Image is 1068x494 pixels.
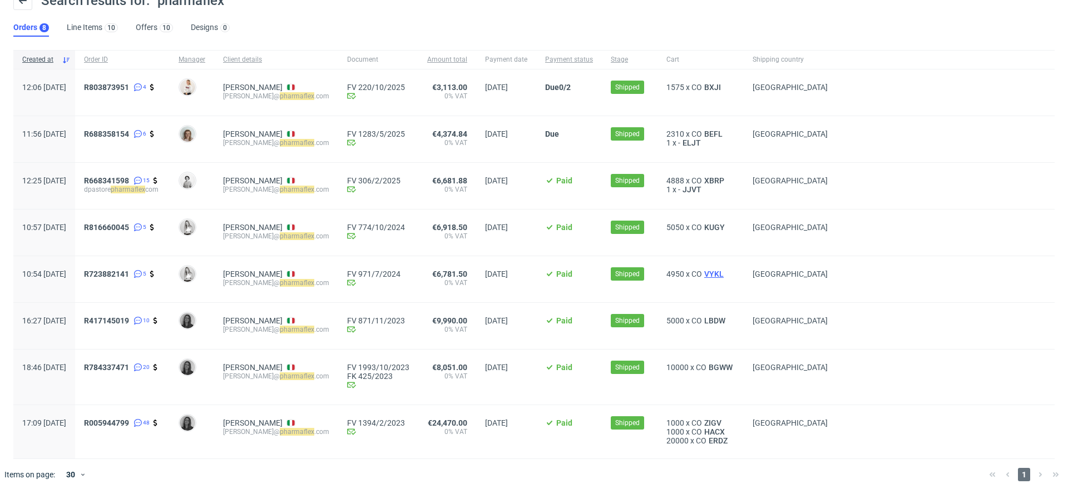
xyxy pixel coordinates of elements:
[131,363,150,372] a: 20
[432,270,467,278] span: €6,781.50
[1018,468,1030,481] span: 1
[753,316,828,325] span: [GEOGRAPHIC_DATA]
[84,363,129,372] span: R784337471
[556,316,572,325] span: Paid
[223,92,329,101] div: [PERSON_NAME]@ .com
[347,270,409,278] a: FV 971/7/2024
[611,55,649,64] span: Stage
[485,83,508,92] span: [DATE]
[427,232,467,241] span: 0% VAT
[706,436,730,445] span: ERDZ
[556,223,572,232] span: Paid
[84,176,129,185] span: R668341598
[280,279,314,287] mark: pharmaflex
[432,363,467,372] span: €8,051.00
[223,278,329,287] div: [PERSON_NAME]@ .com
[180,415,195,431] img: Mª Alicia Marín Pino
[427,92,467,101] span: 0% VAT
[347,372,409,381] a: FK 425/2023
[753,363,828,372] span: [GEOGRAPHIC_DATA]
[223,372,329,381] div: [PERSON_NAME]@ .com
[84,223,131,232] a: R816660045
[680,138,703,147] a: ELJT
[84,418,129,427] span: R005944799
[556,418,572,427] span: Paid
[143,316,150,325] span: 10
[131,223,146,232] a: 5
[666,138,735,147] div: x
[753,55,828,64] span: Shipping country
[280,326,314,333] mark: pharmaflex
[223,427,329,436] div: [PERSON_NAME]@ .com
[432,83,467,92] span: €3,113.00
[691,129,702,138] span: CO
[427,278,467,287] span: 0% VAT
[22,83,66,92] span: 12:06 [DATE]
[84,55,161,64] span: Order ID
[485,55,527,64] span: Payment date
[347,55,409,64] span: Document
[60,467,80,482] div: 30
[280,186,314,193] mark: pharmaflex
[702,270,726,278] span: VYKL
[143,176,150,185] span: 15
[131,316,150,325] a: 10
[485,418,508,427] span: [DATE]
[223,232,329,241] div: [PERSON_NAME]@ .com
[84,129,131,138] a: R688358154
[753,83,828,92] span: [GEOGRAPHIC_DATA]
[666,363,735,372] div: x
[702,427,727,436] a: HACX
[706,363,735,372] a: BGWW
[696,436,706,445] span: CO
[666,418,684,427] span: 1000
[84,83,131,92] a: R803873951
[559,83,571,92] span: 0/2
[280,428,314,436] mark: pharmaflex
[615,176,640,186] span: Shipped
[545,129,559,138] span: Due
[22,223,66,232] span: 10:57 [DATE]
[485,316,508,325] span: [DATE]
[615,269,640,279] span: Shipped
[556,176,572,185] span: Paid
[666,363,689,372] span: 10000
[666,223,735,232] div: x
[691,418,702,427] span: CO
[432,176,467,185] span: €6,681.88
[84,129,129,138] span: R688358154
[615,362,640,372] span: Shipped
[223,223,283,232] a: [PERSON_NAME]
[615,129,640,139] span: Shipped
[545,83,559,92] span: Due
[666,83,735,92] div: x
[143,223,146,232] span: 5
[485,176,508,185] span: [DATE]
[223,83,283,92] a: [PERSON_NAME]
[22,55,57,64] span: Created at
[666,176,735,185] div: x
[753,418,828,427] span: [GEOGRAPHIC_DATA]
[666,436,735,445] div: x
[666,223,684,232] span: 5050
[223,55,329,64] span: Client details
[22,129,66,138] span: 11:56 [DATE]
[702,83,723,92] span: BXJI
[666,270,735,278] div: x
[427,427,467,436] span: 0% VAT
[84,270,131,278] a: R723882141
[84,316,131,325] a: R417145019
[556,363,572,372] span: Paid
[691,176,702,185] span: CO
[136,19,173,37] a: Offers10
[691,427,702,436] span: CO
[678,138,680,147] span: -
[666,418,735,427] div: x
[678,185,680,194] span: -
[84,363,131,372] a: R784337471
[280,372,314,380] mark: pharmaflex
[347,176,409,185] a: FV 306/2/2025
[280,232,314,240] mark: pharmaflex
